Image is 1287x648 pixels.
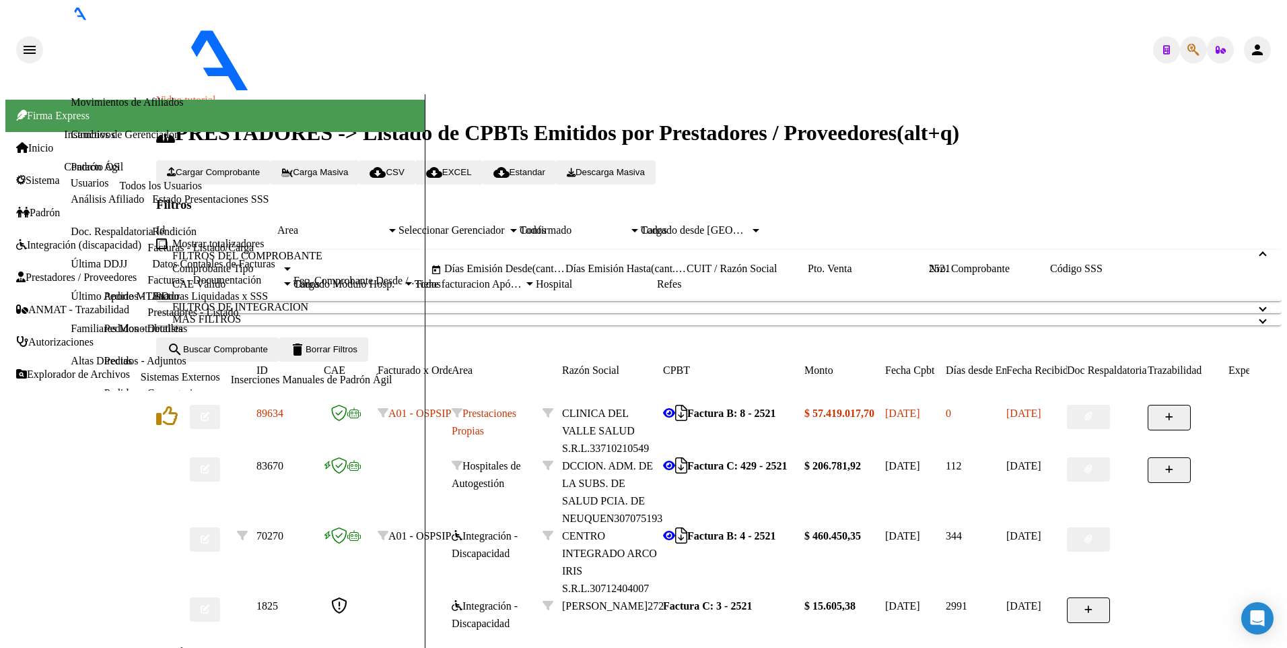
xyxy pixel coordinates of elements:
mat-expansion-panel-header: MAS FILTROS [156,313,1282,325]
a: Inicio [16,142,53,154]
mat-panel-title: FILTROS DE INTEGRACION [172,301,1249,313]
mat-icon: menu [22,42,38,58]
strong: $ 57.419.017,70 [804,408,874,419]
img: Logo SAAS [43,20,362,92]
span: CPBT [663,364,690,376]
mat-icon: cloud_download [493,164,510,181]
a: Cambios de Gerenciador [71,129,178,140]
span: Fecha Recibido [1006,364,1074,376]
button: EXCEL [415,160,483,185]
span: Trazabilidad [1148,364,1202,376]
mat-panel-title: FILTROS DEL COMPROBANTE [172,250,1249,262]
a: Pedidos - Adjuntos [104,355,186,366]
span: 2991 [946,600,967,612]
span: Integración - Discapacidad [452,530,518,559]
mat-panel-title: MAS FILTROS [172,313,1249,325]
a: Padrón [16,207,60,219]
span: Autorizaciones [16,336,94,348]
span: [DATE] [885,460,920,472]
span: Doc Respaldatoria [1067,364,1147,376]
mat-expansion-panel-header: FILTROS DEL COMPROBANTE [156,250,1282,262]
mat-expansion-panel-header: FILTROS DE INTEGRACION [156,301,1282,313]
span: Estandar [493,167,545,177]
span: Monto [804,364,833,376]
button: Open calendar [428,262,444,278]
span: 112 [946,460,961,472]
span: Días desde Emisión [946,364,1031,376]
span: [DATE] [1006,408,1041,419]
div: 30712404007 [562,527,663,597]
a: Prestadores / Proveedores [16,271,137,284]
datatable-header-cell: CPBT [663,362,804,379]
a: Facturas - Listado/Carga [147,242,254,253]
span: (alt+q) [897,121,959,145]
span: Firma Express [16,110,90,121]
span: Todos [415,278,441,290]
i: Descargar documento [675,536,687,536]
strong: $ 15.605,38 [804,600,856,612]
a: Movimientos de Afiliados [71,96,183,108]
datatable-header-cell: Trazabilidad [1148,362,1228,379]
div: 27200252476 [562,597,663,615]
a: Rendición [152,226,197,237]
a: Sistemas Externos [141,371,220,383]
datatable-header-cell: Días desde Emisión [946,362,1006,379]
span: Descarga Masiva [567,167,645,177]
button: Estandar [483,160,556,185]
a: Pedidos - Listado [104,290,180,302]
span: ANMAT - Trazabilidad [16,304,129,316]
datatable-header-cell: Area [452,362,543,379]
app-download-masive: Descarga masiva de comprobantes (adjuntos) [556,166,656,177]
datatable-header-cell: Fecha Recibido [1006,362,1067,379]
a: Explorador de Archivos [16,368,130,381]
datatable-header-cell: Doc Respaldatoria [1067,362,1148,379]
span: [DATE] [1006,460,1041,472]
h3: Filtros [156,197,1282,212]
span: DCCION. ADM. DE LA SUBS. DE SALUD PCIA. DE NEUQUEN [562,460,653,524]
mat-icon: person [1249,42,1265,58]
a: Padrón Ágil [71,161,123,172]
div: Open Intercom Messenger [1241,602,1274,635]
span: EXCEL [426,167,472,177]
span: Todos [520,224,546,236]
datatable-header-cell: Razón Social [562,362,663,379]
span: Todos [641,224,667,236]
span: Integración - Discapacidad [452,600,518,629]
span: [DATE] [1006,530,1041,542]
span: Prestaciones Propias [452,408,516,436]
span: [DATE] [1006,600,1041,612]
strong: Factura B: 4 - 2521 [687,530,776,542]
span: CLINICA DEL VALLE SALUD S.R.L. [562,408,635,454]
span: 0 [946,408,951,419]
strong: $ 460.450,35 [804,530,861,542]
span: [DATE] [885,408,920,419]
span: Hospitales de Autogestión [452,460,521,489]
a: Sistema [16,174,60,187]
span: - ospsip [362,82,398,94]
span: Facturado x Orden De [378,364,474,376]
div: 33710210549 [562,405,663,457]
span: Seleccionar Gerenciador [398,224,508,236]
span: 344 [946,530,962,542]
a: Integración (discapacidad) [16,239,141,251]
strong: Factura C: 429 - 2521 [687,460,787,472]
strong: $ 206.781,92 [804,460,861,472]
button: Descarga Masiva [556,160,656,185]
a: Inserciones Manuales de Padrón Ágil [231,374,392,386]
span: [DATE] [885,600,920,612]
a: Doc. Respaldatoria [71,226,153,237]
span: Fecha Cpbt [885,364,934,376]
a: Pedidos - Detalles [104,323,182,334]
a: Estado Presentaciones SSS [152,193,269,205]
strong: Factura C: 3 - 2521 [663,600,752,612]
mat-icon: cloud_download [426,164,442,181]
div: FILTROS DEL COMPROBANTE [156,262,1282,301]
span: [PERSON_NAME] [562,600,648,612]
